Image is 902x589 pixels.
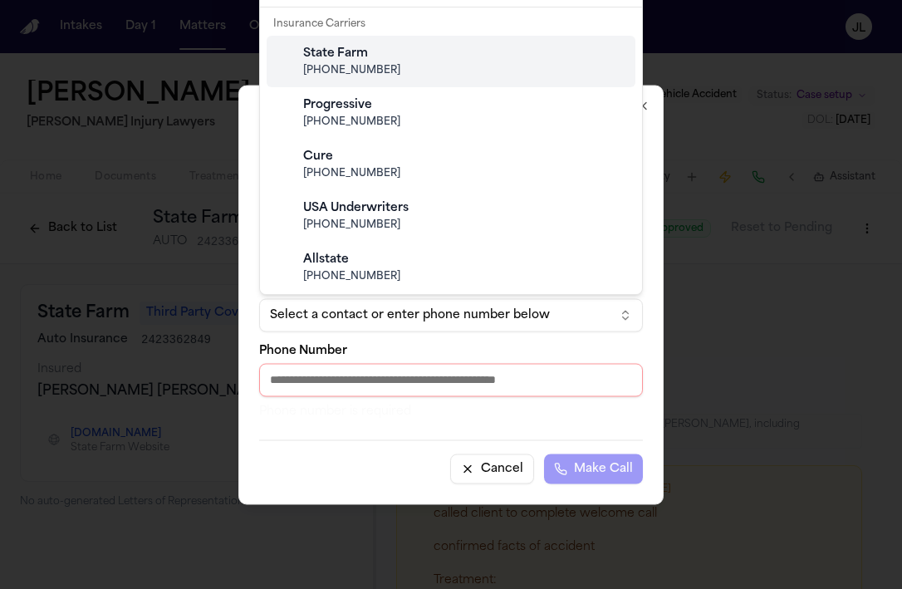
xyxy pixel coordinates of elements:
[303,115,625,129] span: [PHONE_NUMBER]
[303,167,625,180] span: [PHONE_NUMBER]
[303,97,625,114] div: Progressive
[303,46,625,62] div: State Farm
[303,64,625,77] span: [PHONE_NUMBER]
[303,218,625,232] span: [PHONE_NUMBER]
[267,12,635,36] div: Insurance Carriers
[303,149,625,165] div: Cure
[303,270,625,283] span: [PHONE_NUMBER]
[303,200,625,217] div: USA Underwriters
[303,252,625,268] div: Allstate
